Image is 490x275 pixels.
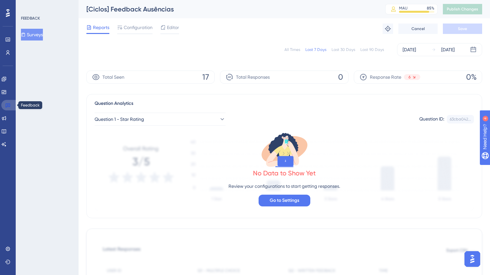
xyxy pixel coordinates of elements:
div: [Ciclos] Feedback Ausências [86,5,369,14]
div: No Data to Show Yet [253,169,316,178]
span: Configuration [124,24,153,31]
span: Total Seen [102,73,124,81]
span: Editor [167,24,179,31]
span: Response Rate [370,73,401,81]
button: Cancel [398,24,438,34]
span: Save [458,26,467,31]
button: Go to Settings [259,195,310,206]
div: 85 % [427,6,434,11]
span: 6 [408,74,410,80]
button: Publish Changes [443,4,482,14]
iframe: UserGuiding AI Assistant Launcher [463,249,482,269]
span: Total Responses [236,73,270,81]
span: Need Help? [15,2,41,9]
div: 63cba042... [450,117,471,122]
div: Question ID: [419,115,444,123]
span: Publish Changes [447,7,478,12]
span: 0 [338,72,343,82]
div: MAU [399,6,408,11]
span: Question 1 - Star Rating [95,115,144,123]
div: All Times [284,47,300,52]
button: Surveys [21,29,43,40]
span: 17 [202,72,209,82]
div: [DATE] [441,46,455,54]
span: Reports [93,24,109,31]
button: Save [443,24,482,34]
div: 4 [45,3,47,8]
p: Review your configurations to start getting responses. [228,182,340,190]
span: Cancel [411,26,425,31]
div: Last 7 Days [305,47,326,52]
div: Last 30 Days [332,47,355,52]
span: Go to Settings [270,197,299,204]
div: Last 90 Days [360,47,384,52]
button: Question 1 - Star Rating [95,113,226,126]
span: Question Analytics [95,100,133,107]
div: FEEDBACK [21,16,40,21]
span: 0% [466,72,477,82]
div: [DATE] [403,46,416,54]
